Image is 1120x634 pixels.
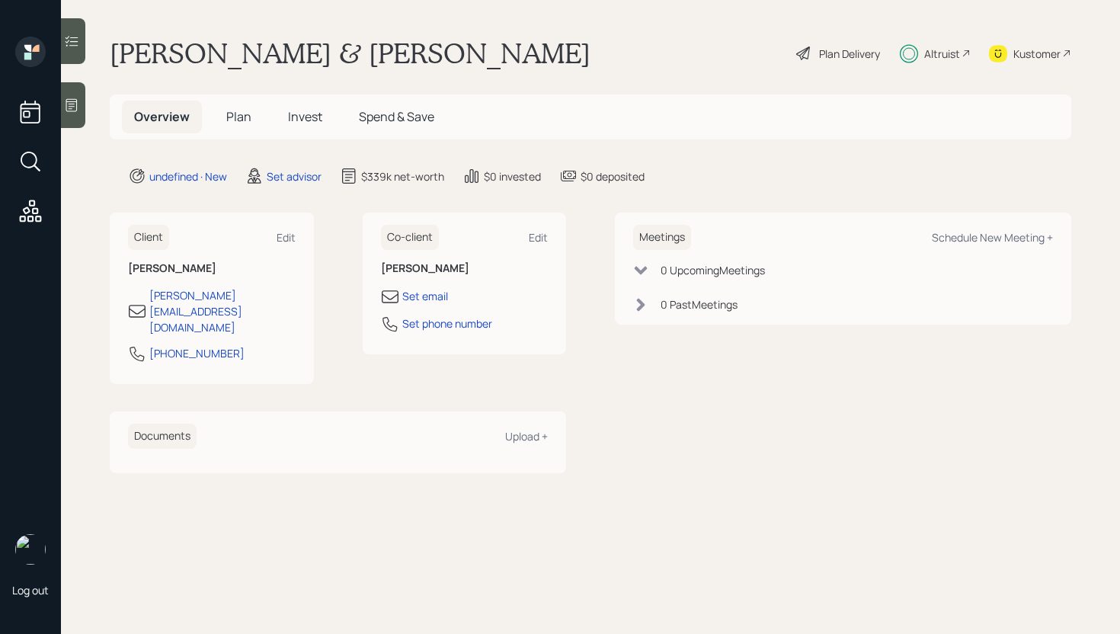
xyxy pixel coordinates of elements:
[149,345,245,361] div: [PHONE_NUMBER]
[381,225,439,250] h6: Co-client
[128,262,296,275] h6: [PERSON_NAME]
[149,287,296,335] div: [PERSON_NAME][EMAIL_ADDRESS][DOMAIN_NAME]
[359,108,434,125] span: Spend & Save
[505,429,548,443] div: Upload +
[633,225,691,250] h6: Meetings
[381,262,549,275] h6: [PERSON_NAME]
[924,46,960,62] div: Altruist
[267,168,322,184] div: Set advisor
[288,108,322,125] span: Invest
[819,46,880,62] div: Plan Delivery
[484,168,541,184] div: $0 invested
[226,108,251,125] span: Plan
[128,225,169,250] h6: Client
[12,583,49,597] div: Log out
[128,424,197,449] h6: Documents
[661,262,765,278] div: 0 Upcoming Meeting s
[932,230,1053,245] div: Schedule New Meeting +
[529,230,548,245] div: Edit
[1013,46,1061,62] div: Kustomer
[402,288,448,304] div: Set email
[277,230,296,245] div: Edit
[134,108,190,125] span: Overview
[361,168,444,184] div: $339k net-worth
[149,168,227,184] div: undefined · New
[661,296,738,312] div: 0 Past Meeting s
[402,315,492,331] div: Set phone number
[15,534,46,565] img: james-distasi-headshot.png
[110,37,590,70] h1: [PERSON_NAME] & [PERSON_NAME]
[581,168,645,184] div: $0 deposited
